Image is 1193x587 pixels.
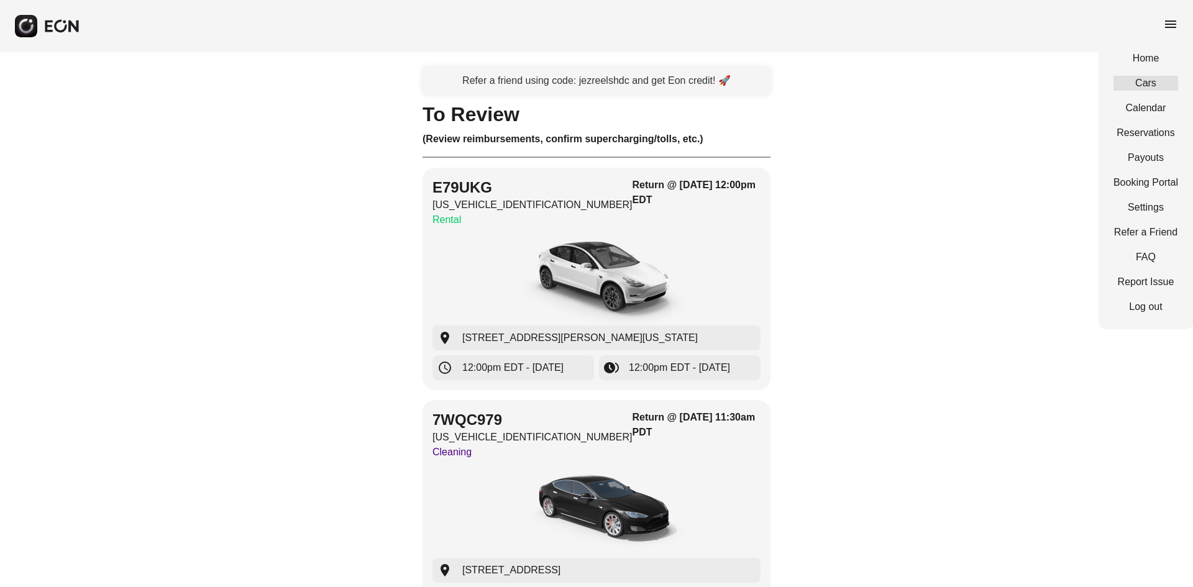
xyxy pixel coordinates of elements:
[1113,299,1178,314] a: Log out
[423,168,770,390] button: E79UKG[US_VEHICLE_IDENTIFICATION_NUMBER]RentalReturn @ [DATE] 12:00pm EDTcar[STREET_ADDRESS][PERS...
[1113,101,1178,116] a: Calendar
[503,465,690,558] img: car
[423,67,770,94] a: Refer a friend using code: jezreelshdc and get Eon credit! 🚀
[432,410,633,430] h2: 7WQC979
[1113,150,1178,165] a: Payouts
[432,178,633,198] h2: E79UKG
[423,132,770,147] h3: (Review reimbursements, confirm supercharging/tolls, etc.)
[633,410,761,440] h3: Return @ [DATE] 11:30am PDT
[437,330,452,345] span: location_on
[1113,51,1178,66] a: Home
[1113,225,1178,240] a: Refer a Friend
[462,330,698,345] span: [STREET_ADDRESS][PERSON_NAME][US_STATE]
[633,178,761,207] h3: Return @ [DATE] 12:00pm EDT
[1113,250,1178,265] a: FAQ
[1113,125,1178,140] a: Reservations
[629,360,730,375] span: 12:00pm EDT - [DATE]
[423,107,770,122] h1: To Review
[437,563,452,578] span: location_on
[437,360,452,375] span: schedule
[1163,17,1178,32] span: menu
[462,563,560,578] span: [STREET_ADDRESS]
[604,360,619,375] span: browse_gallery
[1113,200,1178,215] a: Settings
[432,198,633,212] p: [US_VEHICLE_IDENTIFICATION_NUMBER]
[462,360,564,375] span: 12:00pm EDT - [DATE]
[1113,275,1178,289] a: Report Issue
[432,212,633,227] p: Rental
[432,445,633,460] p: Cleaning
[503,232,690,325] img: car
[1113,76,1178,91] a: Cars
[432,430,633,445] p: [US_VEHICLE_IDENTIFICATION_NUMBER]
[1113,175,1178,190] a: Booking Portal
